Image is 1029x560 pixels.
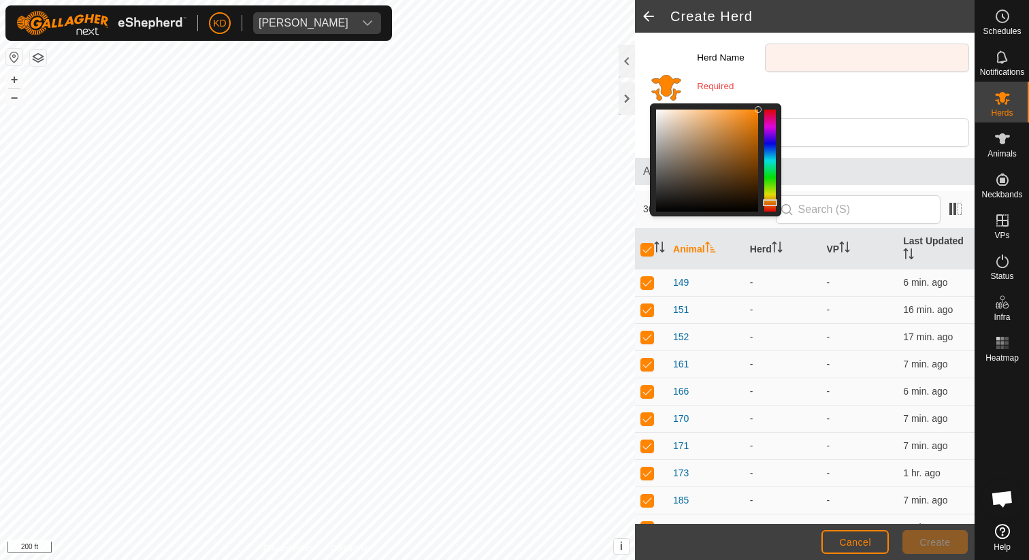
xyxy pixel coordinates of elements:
span: 152 [673,330,689,344]
span: Create [920,537,951,548]
span: Sep 17, 2025, 12:20 PM [903,440,947,451]
span: Sep 17, 2025, 11:00 AM [903,467,941,478]
div: - [750,493,816,508]
span: Schedules [983,27,1021,35]
app-display-virtual-paddock-transition: - [827,413,830,424]
app-display-virtual-paddock-transition: - [827,304,830,315]
label: Herd Name [697,44,765,72]
app-display-virtual-paddock-transition: - [827,331,830,342]
span: 161 [673,357,689,372]
button: Create [902,530,968,554]
a: Contact Us [331,542,371,555]
div: - [750,521,816,535]
button: + [6,71,22,88]
div: - [750,357,816,372]
span: Animals [987,150,1017,158]
app-display-virtual-paddock-transition: - [827,440,830,451]
span: 166 [673,384,689,399]
span: Notifications [980,68,1024,76]
span: Status [990,272,1013,280]
div: - [750,276,816,290]
div: Open chat [982,478,1023,519]
span: Neckbands [981,191,1022,199]
th: Last Updated [898,229,975,269]
div: dropdown trigger [354,12,381,34]
img: Gallagher Logo [16,11,186,35]
th: Animal [668,229,745,269]
p-sorticon: Activate to sort [903,250,914,261]
span: Chris Hudson [253,12,354,34]
th: Herd [745,229,821,269]
span: Sep 17, 2025, 12:20 PM [903,359,947,369]
p-sorticon: Activate to sort [772,244,783,254]
button: i [614,539,629,554]
p-sorticon: Activate to sort [705,244,716,254]
span: Herds [991,109,1013,117]
div: - [750,466,816,480]
span: Heatmap [985,354,1019,362]
div: - [750,303,816,317]
p-sorticon: Activate to sort [654,244,665,254]
span: KD [213,16,226,31]
app-display-virtual-paddock-transition: - [827,467,830,478]
app-display-virtual-paddock-transition: - [827,359,830,369]
span: Animals [643,163,966,180]
div: - [750,412,816,426]
div: - [750,384,816,399]
span: Sep 17, 2025, 12:20 PM [903,277,947,288]
span: 185 [673,493,689,508]
span: Sep 17, 2025, 12:22 PM [903,522,947,533]
button: – [6,89,22,105]
a: Help [975,518,1029,557]
span: Sep 17, 2025, 12:10 PM [903,331,953,342]
small: Required [697,81,734,91]
div: [PERSON_NAME] [259,18,348,29]
span: 151 [673,303,689,317]
span: VPs [994,231,1009,240]
span: 170 [673,412,689,426]
h2: Create Herd [670,8,975,24]
button: Map Layers [30,50,46,66]
button: Reset Map [6,49,22,65]
span: Sep 17, 2025, 12:20 PM [903,495,947,506]
span: i [620,540,623,552]
span: 171 [673,439,689,453]
div: - [750,330,816,344]
span: Sep 17, 2025, 12:21 PM [903,386,947,397]
span: 192 [673,521,689,535]
span: Infra [994,313,1010,321]
app-display-virtual-paddock-transition: - [827,522,830,533]
span: Cancel [839,537,871,548]
span: 173 [673,466,689,480]
span: 36 selected of 36 [643,202,776,216]
p-sorticon: Activate to sort [839,244,850,254]
button: Cancel [821,530,889,554]
app-display-virtual-paddock-transition: - [827,277,830,288]
span: Help [994,543,1011,551]
span: Sep 17, 2025, 12:11 PM [903,304,953,315]
th: VP [821,229,898,269]
div: - [750,439,816,453]
span: 149 [673,276,689,290]
a: Privacy Policy [263,542,314,555]
input: Search (S) [776,195,941,224]
span: Sep 17, 2025, 12:20 PM [903,413,947,424]
app-display-virtual-paddock-transition: - [827,495,830,506]
app-display-virtual-paddock-transition: - [827,386,830,397]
